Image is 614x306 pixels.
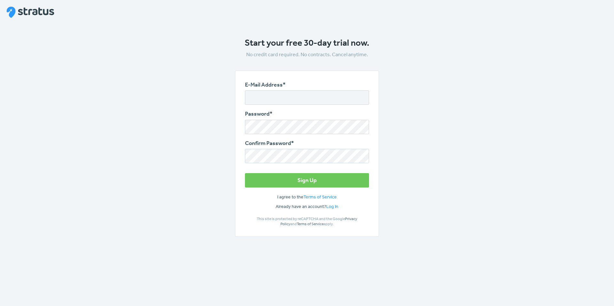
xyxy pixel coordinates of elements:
a: Terms of Service [303,194,337,200]
label: Confirm Password* [245,139,294,147]
a: Terms of Service [297,221,324,226]
h1: Start your free 30-day trial now. [235,37,379,48]
p: Already have an account? [245,203,369,210]
button: Sign Up [245,173,369,187]
a: Privacy Policy [280,216,357,227]
label: E-Mail Address* [245,81,286,89]
p: No credit card required. No contracts. Cancel anytime. [235,51,379,58]
label: Password* [245,110,272,118]
p: I agree to the [245,194,369,200]
a: Log In [326,203,338,209]
img: Stratus [6,6,54,18]
p: This site is protected by reCAPTCHA and the Google and apply. [245,216,369,227]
